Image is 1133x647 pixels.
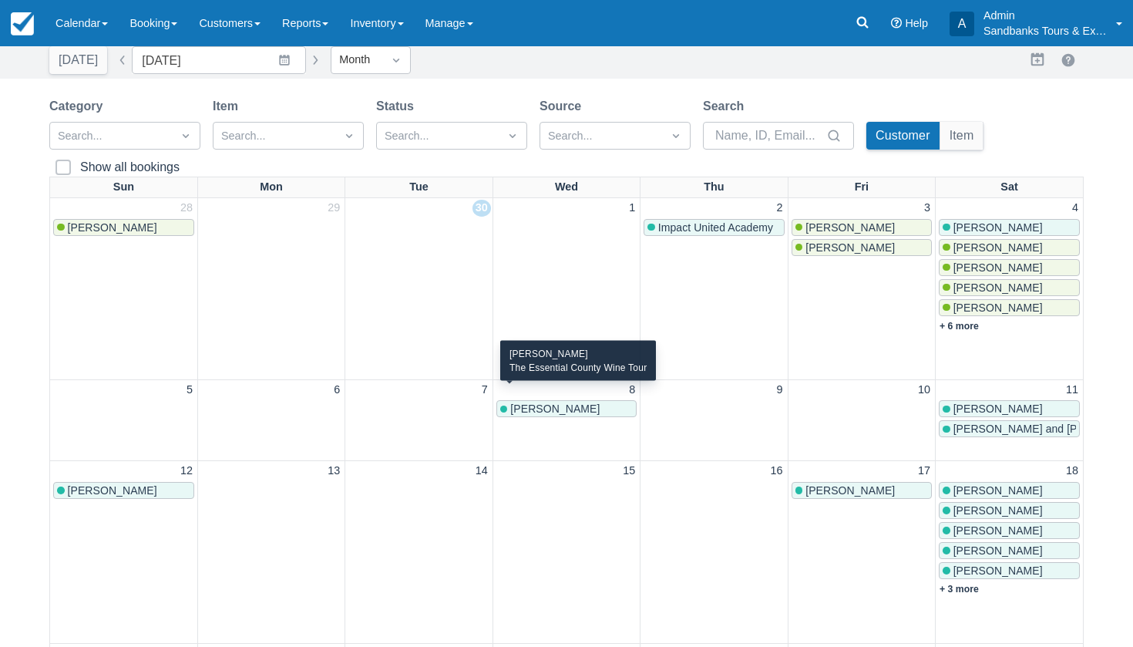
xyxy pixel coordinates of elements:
span: [PERSON_NAME] [510,403,600,415]
a: [PERSON_NAME] [939,562,1080,579]
a: [PERSON_NAME] [939,522,1080,539]
a: 16 [768,463,786,480]
a: Fri [852,177,872,197]
a: [PERSON_NAME] [53,219,194,236]
a: Mon [257,177,286,197]
p: Sandbanks Tours & Experiences [983,23,1107,39]
a: [PERSON_NAME] [939,502,1080,519]
span: [PERSON_NAME] [953,241,1043,254]
a: Thu [701,177,727,197]
a: 15 [620,463,638,480]
span: Dropdown icon [388,52,404,68]
span: [PERSON_NAME] [953,403,1043,415]
a: [PERSON_NAME] [939,542,1080,559]
span: [PERSON_NAME] [953,524,1043,537]
label: Source [540,97,587,116]
a: 29 [324,200,343,217]
button: Customer [866,122,940,150]
a: 18 [1063,463,1081,480]
a: 2 [774,200,786,217]
span: [PERSON_NAME] [805,221,895,234]
div: [PERSON_NAME] [509,347,647,361]
a: 10 [915,382,933,399]
a: [PERSON_NAME] [53,482,194,499]
a: 13 [324,463,343,480]
a: [PERSON_NAME] [939,279,1080,296]
a: [PERSON_NAME] [939,299,1080,316]
span: Help [905,17,928,29]
a: [PERSON_NAME] [939,219,1080,236]
span: [PERSON_NAME] [805,241,895,254]
span: [PERSON_NAME] [953,221,1043,234]
span: [PERSON_NAME] [953,302,1043,314]
p: Admin [983,8,1107,23]
a: 5 [183,382,196,399]
a: Tue [406,177,432,197]
button: Item [940,122,983,150]
span: [PERSON_NAME] [953,484,1043,497]
div: A [950,12,974,36]
a: 12 [177,463,196,480]
label: Search [703,97,750,116]
span: [PERSON_NAME] [953,504,1043,517]
a: Wed [552,177,581,197]
a: [PERSON_NAME] [792,239,932,256]
span: [PERSON_NAME] [805,484,895,497]
a: + 3 more [940,584,979,595]
span: Dropdown icon [668,128,684,143]
a: [PERSON_NAME] [939,400,1080,417]
a: [PERSON_NAME] [792,482,932,499]
a: 8 [626,382,638,399]
span: Dropdown icon [505,128,520,143]
span: [PERSON_NAME] [953,281,1043,294]
input: Name, ID, Email... [715,122,823,150]
a: 6 [331,382,343,399]
label: Category [49,97,109,116]
a: 7 [479,382,491,399]
a: [PERSON_NAME] [939,482,1080,499]
a: 28 [177,200,196,217]
div: The Essential County Wine Tour [509,361,647,375]
a: 30 [472,200,491,217]
i: Help [891,18,902,29]
a: Impact United Academy [644,219,784,236]
a: 14 [472,463,491,480]
a: 17 [915,463,933,480]
label: Status [376,97,420,116]
span: [PERSON_NAME] [68,221,157,234]
a: Sun [110,177,137,197]
a: [PERSON_NAME] [939,259,1080,276]
span: [PERSON_NAME] [68,484,157,497]
a: 9 [774,382,786,399]
input: Date [132,46,306,74]
a: 1 [626,200,638,217]
div: Show all bookings [80,160,180,175]
span: Dropdown icon [178,128,193,143]
span: [PERSON_NAME] [953,544,1043,557]
img: checkfront-main-nav-mini-logo.png [11,12,34,35]
a: 11 [1063,382,1081,399]
span: [PERSON_NAME] [953,261,1043,274]
a: Sat [997,177,1020,197]
a: [PERSON_NAME] [496,400,637,417]
a: [PERSON_NAME] [792,219,932,236]
a: [PERSON_NAME] [939,239,1080,256]
label: Item [213,97,244,116]
span: [PERSON_NAME] [953,564,1043,577]
a: [PERSON_NAME] and [PERSON_NAME] [939,420,1080,437]
span: Dropdown icon [341,128,357,143]
a: + 6 more [940,321,979,332]
span: Impact United Academy [658,221,773,234]
button: [DATE] [49,46,107,74]
div: Month [339,52,375,69]
a: 4 [1069,200,1081,217]
a: 3 [921,200,933,217]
